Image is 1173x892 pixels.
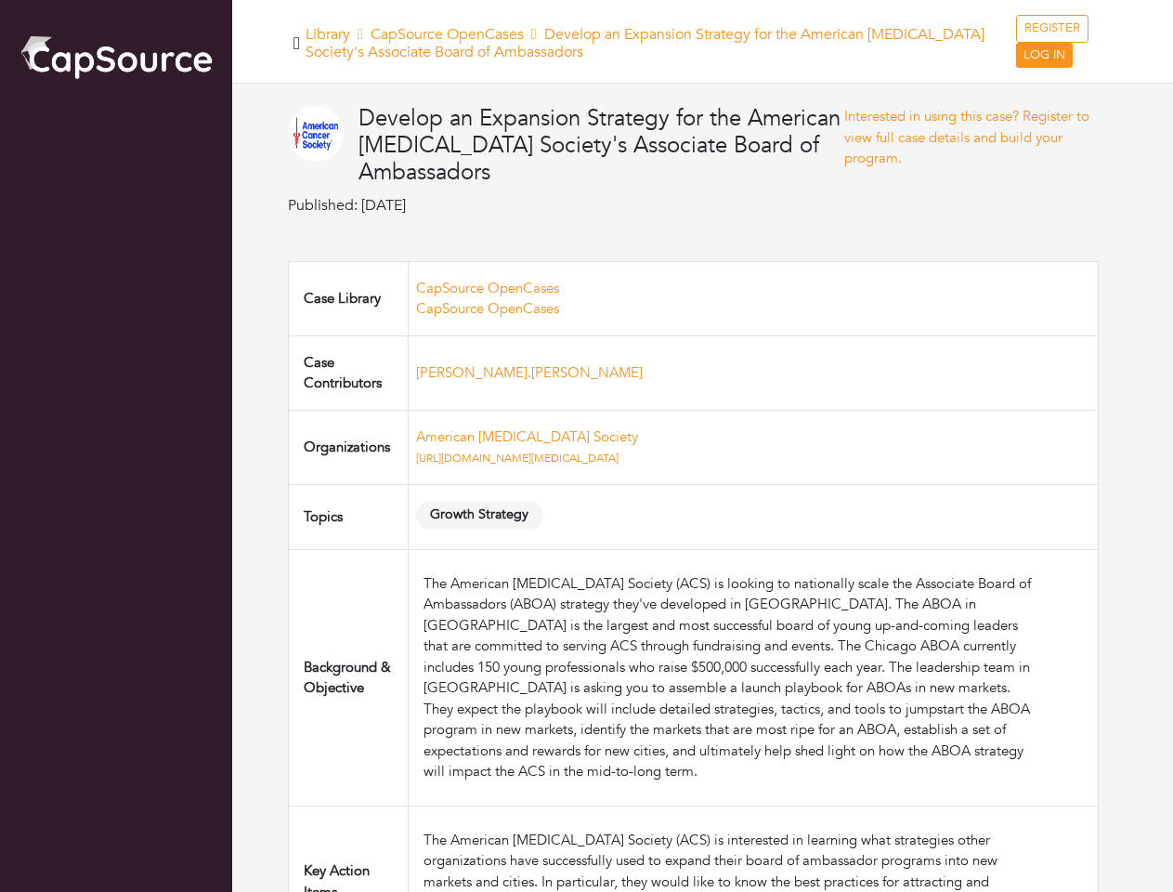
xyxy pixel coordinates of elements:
[289,549,409,806] td: Background & Objective
[424,699,1037,782] div: They expect the playbook will include detailed strategies, tactics, and tools to jumpstart the AB...
[288,106,344,162] img: ACS.png
[288,194,844,216] p: Published: [DATE]
[289,335,409,410] td: Case Contributors
[416,299,559,318] a: CapSource OpenCases
[416,501,543,530] span: Growth Strategy
[306,26,1016,61] h5: Library Develop an Expansion Strategy for the American [MEDICAL_DATA] Society's Associate Board o...
[289,410,409,484] td: Organizations
[1016,43,1073,69] a: LOG IN
[844,107,1089,167] a: Interested in using this case? Register to view full case details and build your program.
[1016,15,1088,43] a: REGISTER
[19,33,214,81] img: cap_logo.png
[371,24,524,45] a: CapSource OpenCases
[416,363,643,382] a: [PERSON_NAME].[PERSON_NAME]
[416,451,619,466] a: [URL][DOMAIN_NAME][MEDICAL_DATA]
[424,573,1037,699] div: The American [MEDICAL_DATA] Society (ACS) is looking to nationally scale the Associate Board of A...
[358,106,844,186] h4: Develop an Expansion Strategy for the American [MEDICAL_DATA] Society's Associate Board of Ambass...
[416,279,559,297] a: CapSource OpenCases
[289,261,409,335] td: Case Library
[416,427,638,446] a: American [MEDICAL_DATA] Society
[289,484,409,549] td: Topics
